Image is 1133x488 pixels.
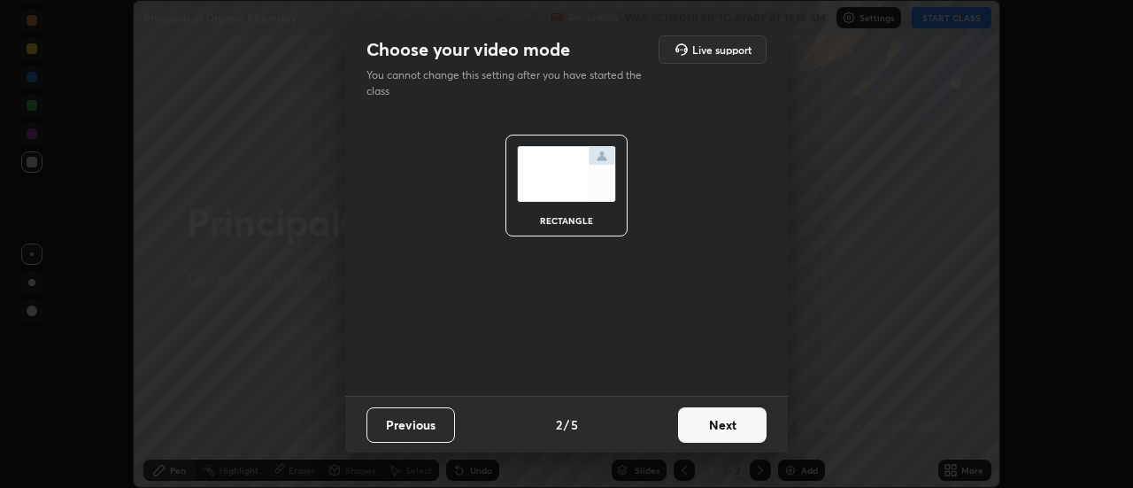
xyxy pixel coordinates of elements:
h5: Live support [692,44,751,55]
button: Previous [366,407,455,443]
div: rectangle [531,216,602,225]
button: Next [678,407,767,443]
h4: 5 [571,415,578,434]
p: You cannot change this setting after you have started the class [366,67,653,99]
h4: 2 [556,415,562,434]
img: normalScreenIcon.ae25ed63.svg [517,146,616,202]
h4: / [564,415,569,434]
h2: Choose your video mode [366,38,570,61]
